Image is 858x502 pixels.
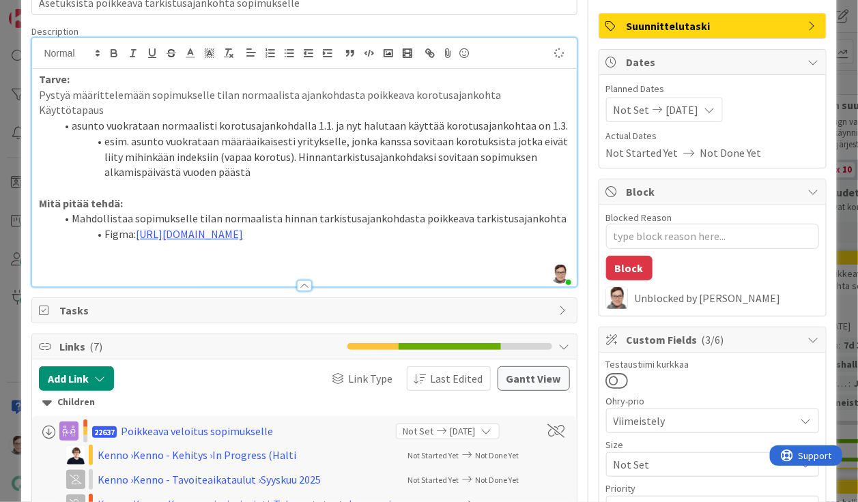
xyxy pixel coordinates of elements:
[606,211,672,224] label: Blocked Reason
[431,370,483,387] span: Last Edited
[606,129,819,143] span: Actual Dates
[614,455,788,474] span: Not Set
[666,102,699,118] span: [DATE]
[627,54,801,70] span: Dates
[39,366,114,391] button: Add Link
[29,2,62,18] span: Support
[408,450,459,460] span: Not Started Yet
[136,227,243,241] a: [URL][DOMAIN_NAME]
[92,426,117,438] span: 22637
[627,183,801,200] span: Block
[66,445,85,464] img: MT
[614,102,650,118] span: Not Set
[551,265,570,284] img: TLZ6anu1DcGAWb83eubghn1RH4uaPPi4.jfif
[55,211,569,226] li: Mahdollistaa sopimukselle tilan normaalista hinnan tarkistusajankohdasta poikkeava tarkistusajank...
[476,475,519,485] span: Not Done Yet
[451,424,476,439] span: [DATE]
[39,87,569,103] p: Pystyä määrittelemään sopimukselle tilan normaalista ajankohdasta poikkeava korotusajankohta
[42,395,566,410] div: Children
[702,333,724,346] span: ( 3/6 )
[55,118,569,134] li: asunto vuokrataan normaalisti korotusajankohdalla 1.1. ja nyt halutaan käyttää korotusajankohtaa ...
[407,366,491,391] button: Last Edited
[606,396,819,406] div: Ohry-prio
[606,484,819,493] div: Priority
[98,471,399,488] div: Kenno › Kenno - Tavoiteaikataulut › Syyskuu 2025
[627,331,801,348] span: Custom Fields
[59,338,340,355] span: Links
[700,145,762,161] span: Not Done Yet
[55,134,569,180] li: esim. asunto vuokrataan määräaikaisesti yritykselle, jonka kanssa sovitaan korotuksista jotka eiv...
[403,424,434,439] span: Not Set
[59,302,552,319] span: Tasks
[635,292,819,304] div: Unblocked by [PERSON_NAME]
[39,196,123,210] strong: Mitä pitää tehdä:
[606,145,678,161] span: Not Started Yet
[627,18,801,34] span: Suunnittelutaski
[55,226,569,242] li: Figma:
[614,411,788,430] span: Viimeistely
[349,370,393,387] span: Link Type
[606,82,819,96] span: Planned Dates
[498,366,570,391] button: Gantt View
[476,450,519,460] span: Not Done Yet
[98,447,399,463] div: Kenno › Kenno - Kehitys › In Progress (Halti
[606,287,628,309] img: SM
[89,340,102,353] span: ( 7 )
[39,102,569,118] p: Käyttötapaus
[606,440,819,449] div: Size
[39,72,70,86] strong: Tarve:
[121,423,273,439] div: Poikkeava veloitus sopimukselle
[31,25,78,38] span: Description
[408,475,459,485] span: Not Started Yet
[606,359,819,369] div: Testaustiimi kurkkaa
[606,256,653,280] button: Block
